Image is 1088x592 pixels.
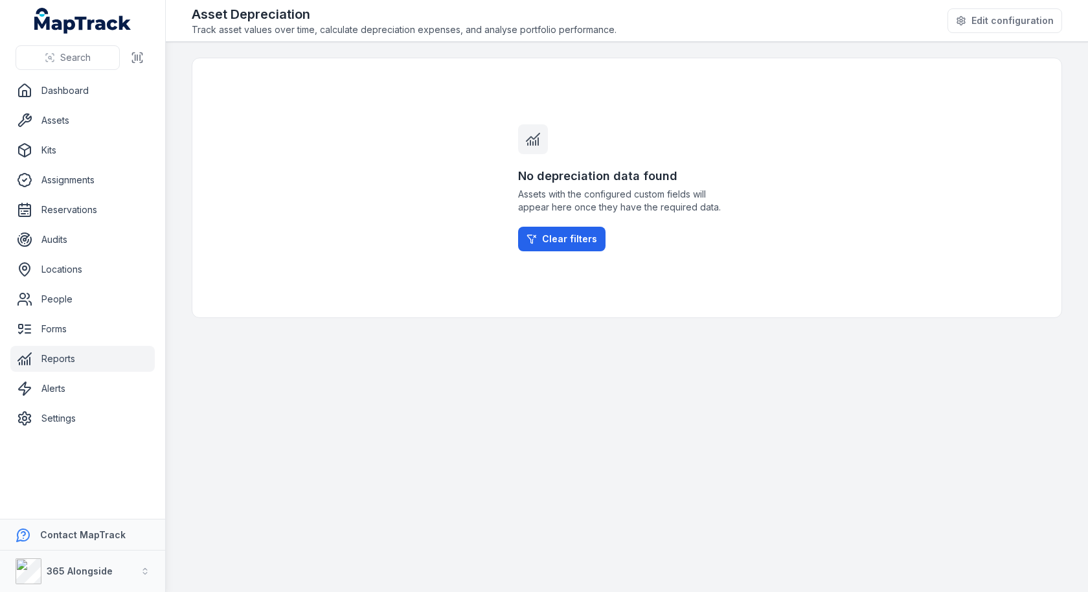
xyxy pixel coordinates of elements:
[10,286,155,312] a: People
[518,167,736,185] h3: No depreciation data found
[16,45,120,70] button: Search
[10,108,155,133] a: Assets
[10,376,155,402] a: Alerts
[947,8,1062,33] button: Edit configuration
[34,8,131,34] a: MapTrack
[10,346,155,372] a: Reports
[518,227,606,251] a: Clear filters
[40,529,126,540] strong: Contact MapTrack
[47,565,113,576] strong: 365 Alongside
[10,197,155,223] a: Reservations
[10,137,155,163] a: Kits
[10,78,155,104] a: Dashboard
[192,5,617,23] h2: Asset Depreciation
[10,256,155,282] a: Locations
[10,316,155,342] a: Forms
[10,227,155,253] a: Audits
[192,23,617,36] span: Track asset values over time, calculate depreciation expenses, and analyse portfolio performance.
[10,167,155,193] a: Assignments
[60,51,91,64] span: Search
[518,188,736,214] span: Assets with the configured custom fields will appear here once they have the required data.
[10,405,155,431] a: Settings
